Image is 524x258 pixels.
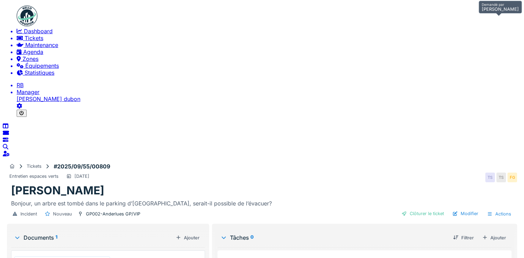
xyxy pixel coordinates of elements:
[9,174,59,179] div: Entretien espaces verts
[74,174,89,179] div: [DATE]
[450,234,477,242] div: Filtrer
[55,234,57,241] sup: 1
[24,28,53,35] span: Dashboard
[399,210,447,218] div: Clôturer le ticket
[250,234,254,241] sup: 0
[53,211,72,216] div: Nouveau
[17,89,521,102] li: [PERSON_NAME] dubon
[220,234,447,241] div: Tâches
[17,6,37,26] img: Badge_color-CXgf-gQk.svg
[17,82,521,102] a: RB Manager[PERSON_NAME] dubon
[17,48,521,55] a: Agenda
[173,234,202,242] div: Ajouter
[450,210,481,218] div: Modifier
[23,55,38,62] span: Zones
[479,234,509,242] div: Ajouter
[25,42,58,48] span: Maintenance
[496,173,506,182] div: TS
[17,42,521,48] a: Maintenance
[51,163,113,170] strong: #2025/09/55/00809
[507,173,517,182] div: FG
[482,2,519,7] h6: Demandé par
[86,211,140,216] div: GP002-Anderlues GP/VIP
[25,62,59,69] span: Équipements
[20,211,37,216] div: Incident
[485,173,495,182] div: TS
[23,48,43,55] span: Agenda
[27,164,42,169] div: Tickets
[25,69,54,76] span: Statistiques
[17,89,521,95] div: Manager
[14,234,173,241] div: Documents
[17,28,521,35] a: Dashboard
[482,7,519,12] div: [PERSON_NAME]
[11,184,104,197] h1: [PERSON_NAME]
[484,210,514,218] div: Actions
[17,55,521,62] a: Zones
[17,69,521,76] a: Statistiques
[11,197,521,207] div: Bonjour, un arbre est tombé dans le parking d’[GEOGRAPHIC_DATA], serait-il possible de l’évacuer?
[17,35,521,42] a: Tickets
[17,82,521,89] li: RB
[25,35,43,42] span: Tickets
[17,62,521,69] a: Équipements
